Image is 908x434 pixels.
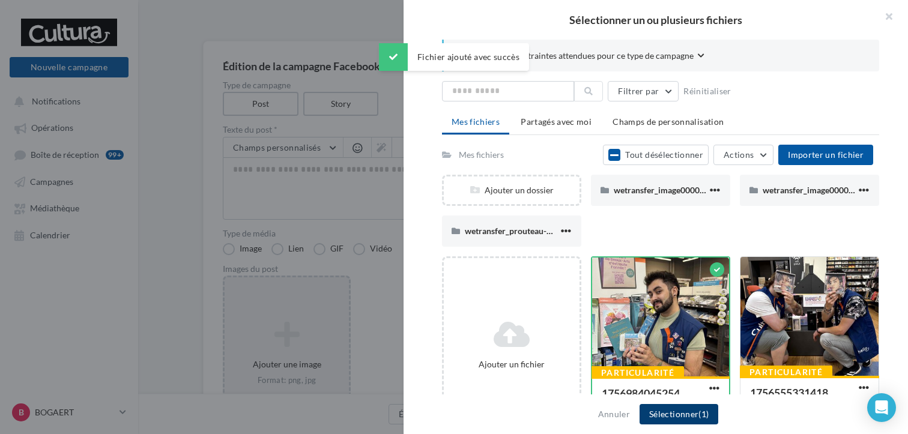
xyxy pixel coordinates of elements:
[713,145,773,165] button: Actions
[614,185,794,195] span: wetransfer_image00001-jpeg_2024-10-01_1030
[788,149,864,160] span: Importer un fichier
[740,366,832,379] div: Particularité
[379,43,529,71] div: Fichier ajouté avec succès
[608,81,679,101] button: Filtrer par
[724,149,754,160] span: Actions
[444,184,580,196] div: Ajouter un dossier
[778,145,873,165] button: Importer un fichier
[679,84,736,98] button: Réinitialiser
[423,14,889,25] h2: Sélectionner un ou plusieurs fichiers
[452,116,500,127] span: Mes fichiers
[640,404,718,424] button: Sélectionner(1)
[613,116,724,127] span: Champs de personnalisation
[459,149,504,161] div: Mes fichiers
[592,366,684,379] div: Particularité
[463,50,694,62] span: Consulter les contraintes attendues pour ce type de campagne
[463,49,704,64] button: Consulter les contraintes attendues pour ce type de campagne
[698,409,709,419] span: (1)
[465,226,634,236] span: wetransfer_prouteau-mov_2024-10-15_1341
[521,116,592,127] span: Partagés avec moi
[602,387,680,400] span: 1756984045254
[867,393,896,422] div: Open Intercom Messenger
[593,407,635,421] button: Annuler
[449,358,575,370] div: Ajouter un fichier
[603,145,709,165] button: Tout désélectionner
[750,386,828,399] span: 1756555331418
